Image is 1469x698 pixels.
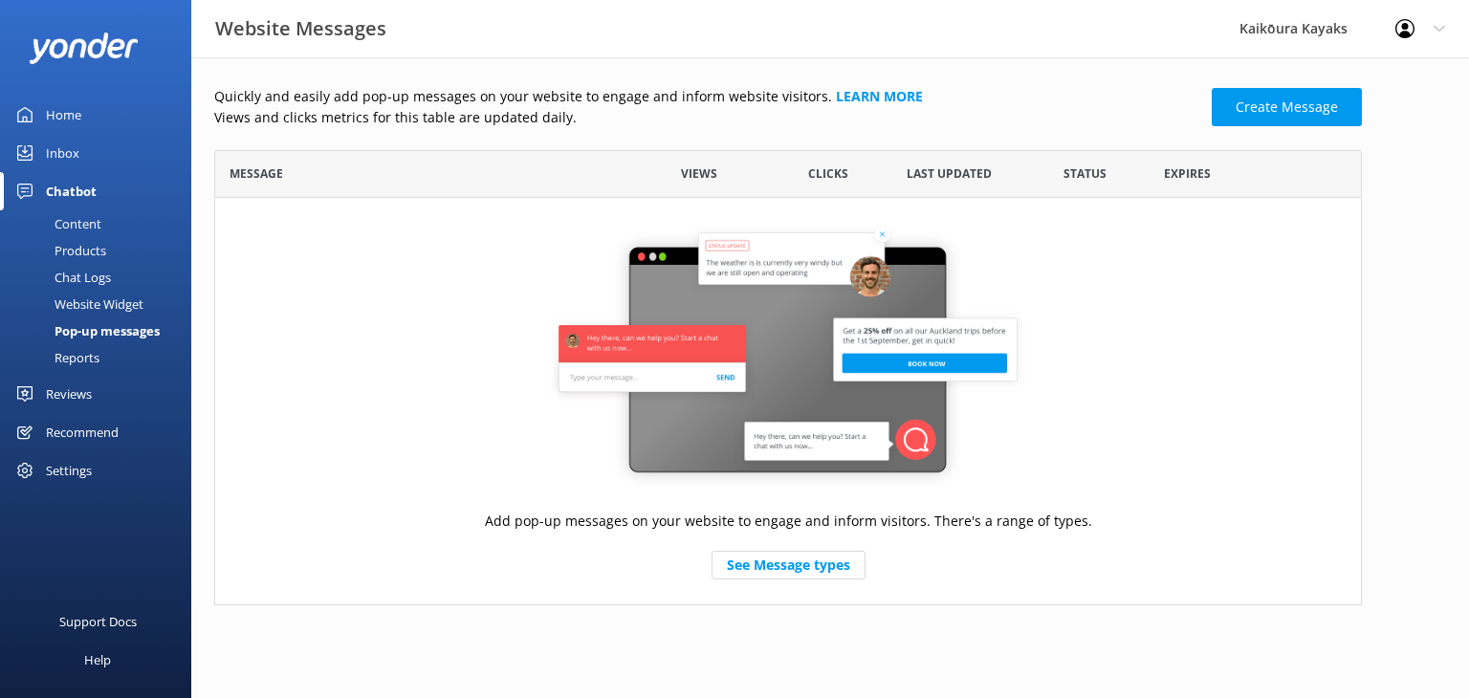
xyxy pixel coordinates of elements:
div: Chat Logs [11,264,111,291]
a: Pop-up messages [11,317,191,344]
div: Home [46,96,81,134]
span: Clicks [808,164,848,183]
a: Products [11,237,191,264]
div: grid [214,198,1362,604]
div: Reports [11,344,99,371]
a: Content [11,210,191,237]
div: Content [11,210,101,237]
div: Inbox [46,134,79,172]
img: website-message-default [549,222,1027,490]
div: Settings [46,451,92,490]
span: Message [230,164,283,183]
a: Chat Logs [11,264,191,291]
div: Website Widget [11,291,143,317]
a: Website Widget [11,291,191,317]
span: Views [681,164,717,183]
a: See Message types [712,551,866,579]
p: Quickly and easily add pop-up messages on your website to engage and inform website visitors. [214,86,1200,107]
div: Reviews [46,375,92,413]
span: Expires [1164,164,1211,183]
div: Help [84,641,111,679]
div: Products [11,237,106,264]
div: Chatbot [46,172,97,210]
p: Views and clicks metrics for this table are updated daily. [214,107,1200,128]
div: Recommend [46,413,119,451]
a: Learn more [836,87,923,105]
div: Pop-up messages [11,317,160,344]
span: Last updated [907,164,992,183]
p: Add pop-up messages on your website to engage and inform visitors. There's a range of types. [485,511,1092,532]
a: Create Message [1212,88,1362,126]
h3: Website Messages [215,13,386,44]
div: Support Docs [59,602,137,641]
a: Reports [11,344,191,371]
span: Status [1063,164,1107,183]
img: yonder-white-logo.png [29,33,139,64]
